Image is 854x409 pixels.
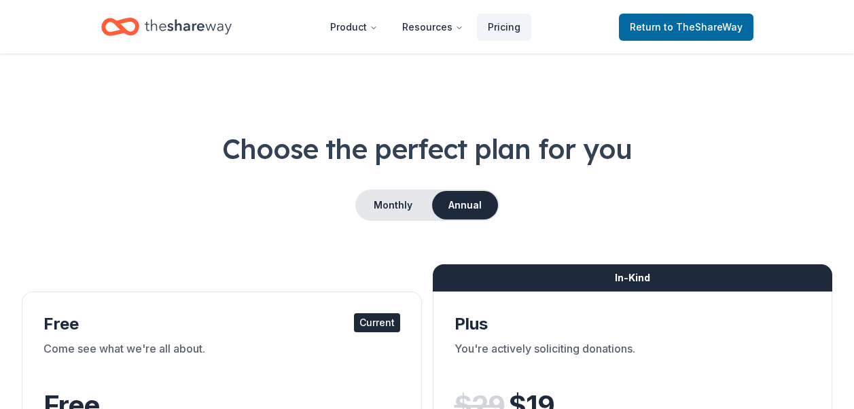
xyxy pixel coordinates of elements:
[319,14,389,41] button: Product
[664,21,743,33] span: to TheShareWay
[619,14,753,41] a: Returnto TheShareWay
[319,11,531,43] nav: Main
[22,130,832,168] h1: Choose the perfect plan for you
[455,313,811,335] div: Plus
[432,191,498,219] button: Annual
[433,264,833,291] div: In-Kind
[43,313,400,335] div: Free
[455,340,811,378] div: You're actively soliciting donations.
[101,11,232,43] a: Home
[354,313,400,332] div: Current
[43,340,400,378] div: Come see what we're all about.
[630,19,743,35] span: Return
[391,14,474,41] button: Resources
[477,14,531,41] a: Pricing
[357,191,429,219] button: Monthly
